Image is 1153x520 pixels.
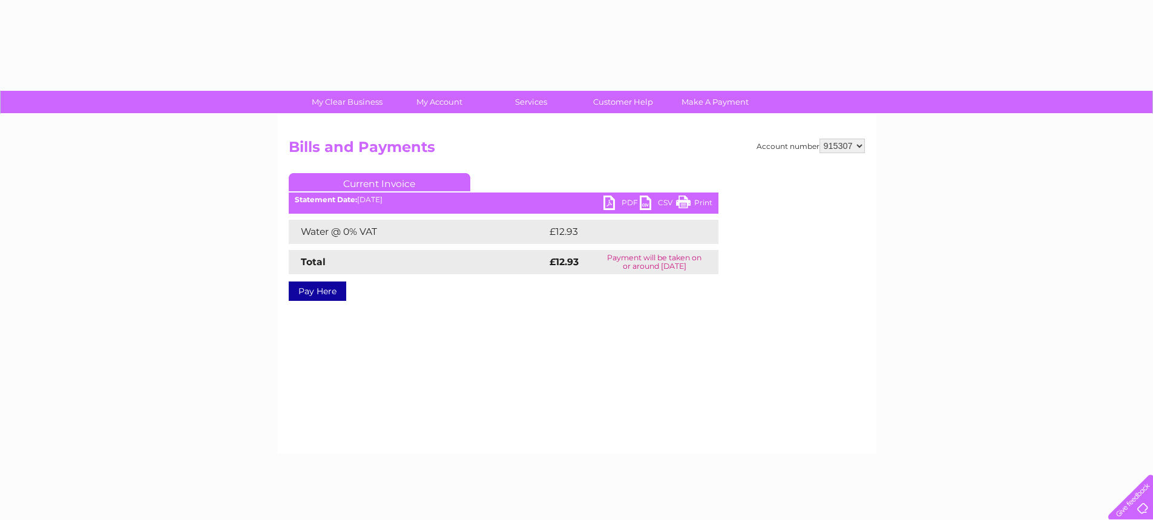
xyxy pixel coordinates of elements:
div: [DATE] [289,196,718,204]
a: Services [481,91,581,113]
td: Water @ 0% VAT [289,220,547,244]
a: Current Invoice [289,173,470,191]
td: Payment will be taken on or around [DATE] [591,250,718,274]
strong: Total [301,256,326,268]
a: My Account [389,91,489,113]
strong: £12.93 [550,256,579,268]
a: Make A Payment [665,91,765,113]
a: Pay Here [289,281,346,301]
a: My Clear Business [297,91,397,113]
div: Account number [757,139,865,153]
a: PDF [603,196,640,213]
b: Statement Date: [295,195,357,204]
a: Customer Help [573,91,673,113]
h2: Bills and Payments [289,139,865,162]
a: Print [676,196,712,213]
td: £12.93 [547,220,693,244]
a: CSV [640,196,676,213]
